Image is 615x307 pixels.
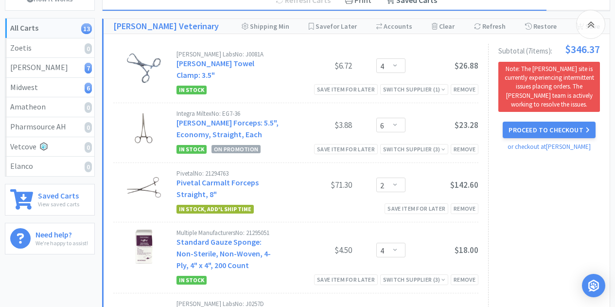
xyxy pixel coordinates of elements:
[10,101,89,113] div: Amatheon
[314,84,378,94] div: Save item for later
[582,274,605,297] div: Open Intercom Messenger
[176,110,279,117] div: Integra Miltex No: EG7-36
[455,120,478,130] span: $23.28
[176,178,259,199] a: Pivetal Carmalt Forceps Straight, 8"
[85,63,92,73] i: 7
[81,23,92,34] i: 13
[5,137,94,157] a: Vetcove0
[38,199,79,209] p: View saved carts
[35,238,88,248] p: We're happy to assist!
[5,97,94,117] a: Amatheon0
[85,142,92,153] i: 0
[314,144,378,154] div: Save item for later
[10,141,89,153] div: Vetcove
[176,170,279,177] div: Pivetal No: 21294763
[176,205,254,214] span: In stock, add'l ship time
[176,145,207,154] span: In Stock
[279,119,352,131] div: $3.88
[450,180,478,190] span: $142.60
[279,60,352,72] div: $6.72
[10,81,89,94] div: Midwest
[176,58,254,80] a: [PERSON_NAME] Towel Clamp: 3.5"
[576,19,600,34] div: Save
[113,19,219,34] a: [PERSON_NAME] Veterinary
[451,84,478,94] div: Remove
[508,143,591,151] a: or checkout at [PERSON_NAME]
[525,19,557,34] div: Restore
[5,78,94,98] a: Midwest6
[127,170,161,204] img: a667e0d239a040f68be2f6d6eac97221_353435.jpeg
[85,102,92,113] i: 0
[38,189,79,199] h6: Saved Carts
[176,51,279,57] div: [PERSON_NAME] Labs No: J0081A
[376,19,412,34] div: Accounts
[5,58,94,78] a: [PERSON_NAME]7
[5,184,95,216] a: Saved CartsView saved carts
[176,230,279,236] div: Multiple Manufacturers No: 21295051
[455,245,478,255] span: $18.00
[10,121,89,133] div: Pharmsource AH
[455,60,478,71] span: $26.88
[176,118,279,139] a: [PERSON_NAME] Forceps: 5.5", Economy, Straight, Each
[279,244,352,256] div: $4.50
[314,274,378,285] div: Save item for later
[385,203,448,214] div: Save item for later
[5,157,94,176] a: Elanco0
[211,145,261,153] span: On Promotion
[5,38,94,58] a: Zoetis0
[451,203,478,214] div: Remove
[279,179,352,191] div: $71.30
[127,110,161,144] img: 9982b240d3f04fcf995b0cf0257b5489_69821.jpeg
[565,44,600,54] span: $346.37
[383,275,445,284] div: Switch Supplier ( 3 )
[498,44,600,54] div: Subtotal ( 7 item s ):
[176,276,207,285] span: In Stock
[10,61,89,74] div: [PERSON_NAME]
[127,230,161,264] img: f55836adf7b14e1683d2b1607dccedd7_353078.jpeg
[176,237,271,270] a: Standard Gauze Sponge: Non-Sterile, Non-Woven, 4-Ply, 4" x 4", 200 Count
[5,18,94,38] a: All Carts13
[451,274,478,285] div: Remove
[85,162,92,172] i: 0
[85,83,92,93] i: 6
[316,22,357,31] span: Save for Later
[176,86,207,94] span: In Stock
[85,43,92,54] i: 0
[383,85,445,94] div: Switch Supplier ( 1 )
[432,19,455,34] div: Clear
[383,144,445,154] div: Switch Supplier ( 3 )
[10,160,89,173] div: Elanco
[5,117,94,137] a: Pharmsource AH0
[502,65,596,109] p: Note: The [PERSON_NAME] site is currently experiencing intermittent issues placing orders. The [P...
[10,23,38,33] strong: All Carts
[503,122,595,138] button: Proceed to Checkout
[451,144,478,154] div: Remove
[242,19,289,34] div: Shipping Min
[35,228,88,238] h6: Need help?
[176,301,279,307] div: [PERSON_NAME] Labs No: J0257D
[85,122,92,133] i: 0
[474,19,506,34] div: Refresh
[127,51,161,85] img: ee064680835c4d05b33bd1ad5b7af6d5_69401.jpeg
[10,42,89,54] div: Zoetis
